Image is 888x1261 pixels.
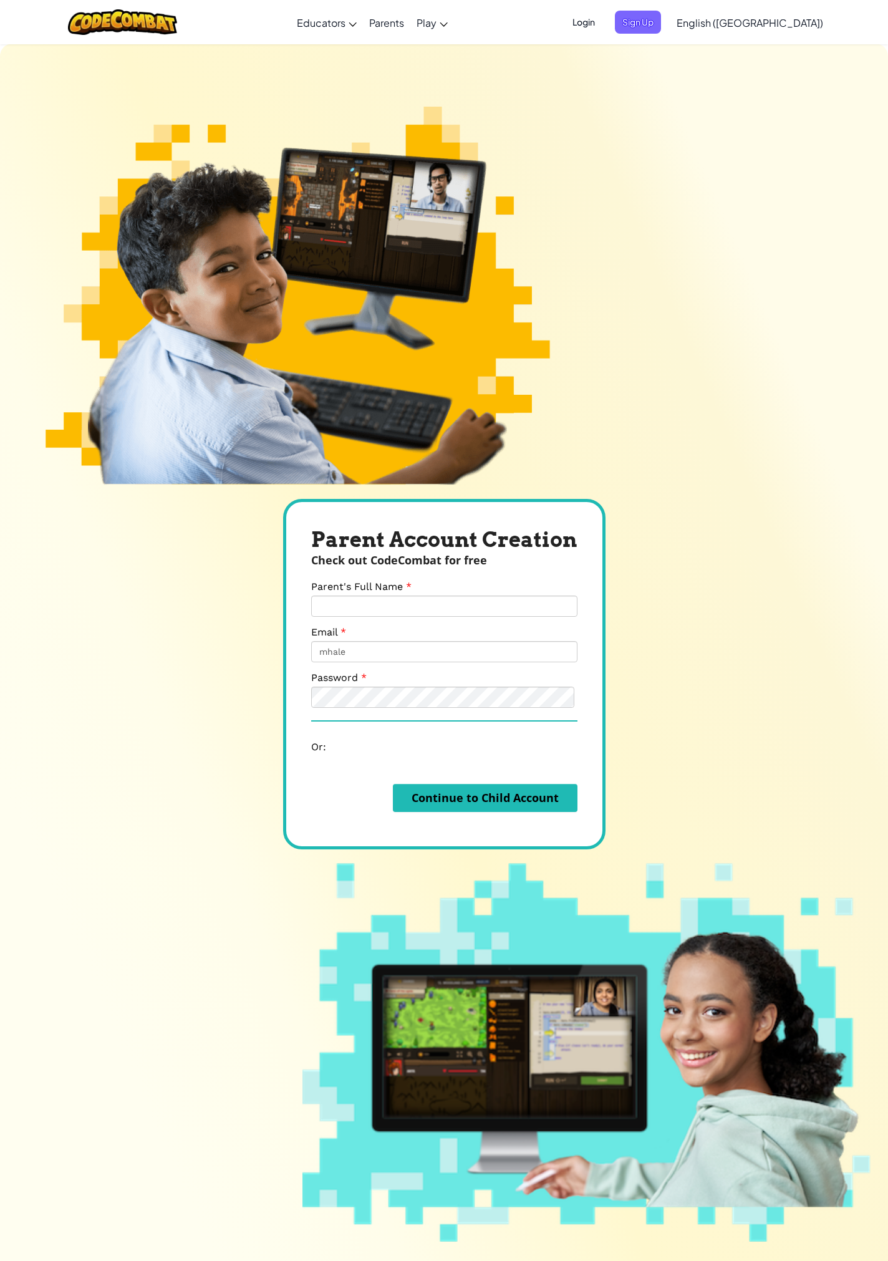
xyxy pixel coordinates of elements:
button: Continue to Child Account [393,784,577,812]
img: Personal learning image [17,107,576,485]
div: Sign in with Google. Opens in new tab [332,733,447,760]
div: Parent Account Creation [311,527,577,553]
a: Parents [363,6,410,39]
span: Play [417,16,437,29]
a: Play [410,6,454,39]
iframe: Sign in with Google Button [326,733,453,760]
div: Check out CodeCombat for free [311,553,577,568]
a: Educators [291,6,363,39]
button: Login [565,11,602,34]
label: Email [311,626,346,638]
iframe: Sign in with Google Dialog [632,12,876,184]
a: English ([GEOGRAPHIC_DATA]) [670,6,829,39]
span: Educators [297,16,345,29]
button: Sign Up [615,11,661,34]
span: Or: [311,741,326,753]
img: CodeCombat logo [68,9,177,35]
label: Password [311,672,367,684]
label: Parent's Full Name [311,581,412,592]
img: Girl playing CodeCombat [302,863,871,1242]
